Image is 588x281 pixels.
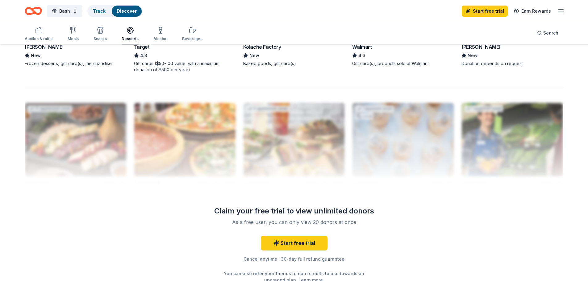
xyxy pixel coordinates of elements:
[243,43,281,51] div: Kolache Factory
[249,52,259,59] span: New
[68,36,79,41] div: Meals
[182,36,202,41] div: Beverages
[462,6,508,17] a: Start free trial
[205,255,383,263] div: Cancel anytime · 30-day full refund guarantee
[153,36,167,41] div: Alcohol
[25,36,53,41] div: Auction & raffle
[87,5,142,17] button: TrackDiscover
[25,60,127,67] div: Frozen desserts, gift card(s), merchandise
[134,60,236,73] div: Gift cards ($50-100 value, with a maximum donation of $500 per year)
[205,206,383,216] div: Claim your free trial to view unlimited donors
[94,36,107,41] div: Snacks
[543,29,558,37] span: Search
[117,8,137,14] a: Discover
[182,24,202,44] button: Beverages
[510,6,555,17] a: Earn Rewards
[25,43,64,51] div: [PERSON_NAME]
[122,24,139,44] button: Desserts
[94,24,107,44] button: Snacks
[213,218,376,226] div: As a free user, you can only view 20 donors at once
[352,43,372,51] div: Walmart
[261,236,327,250] a: Start free trial
[468,52,477,59] span: New
[461,60,563,67] div: Donation depends on request
[68,24,79,44] button: Meals
[352,60,454,67] div: Gift card(s), products sold at Walmart
[93,8,106,14] a: Track
[358,52,365,59] span: 4.3
[461,43,501,51] div: [PERSON_NAME]
[122,36,139,41] div: Desserts
[140,52,147,59] span: 4.3
[243,60,345,67] div: Baked goods, gift card(s)
[25,4,42,18] a: Home
[153,24,167,44] button: Alcohol
[532,27,563,39] button: Search
[31,52,41,59] span: New
[25,24,53,44] button: Auction & raffle
[134,43,150,51] div: Target
[47,5,82,17] button: Bash
[59,7,70,15] span: Bash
